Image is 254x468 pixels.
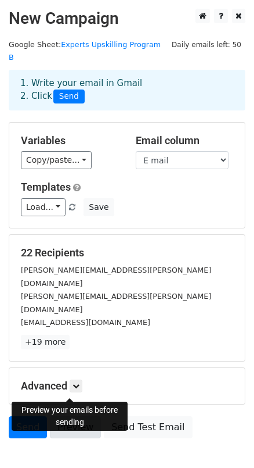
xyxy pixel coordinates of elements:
div: Preview your emails before sending [12,402,128,431]
a: Copy/paste... [21,151,92,169]
h5: 22 Recipients [21,246,233,259]
h5: Email column [136,134,233,147]
div: 1. Write your email in Gmail 2. Click [12,77,242,103]
a: Experts Upskilling Program B [9,40,161,62]
a: +19 more [21,335,70,349]
a: Templates [21,181,71,193]
small: Google Sheet: [9,40,161,62]
span: Daily emails left: 50 [168,38,245,51]
span: Send [53,90,85,103]
a: Send Test Email [104,416,192,438]
h5: Advanced [21,380,233,392]
small: [EMAIL_ADDRESS][DOMAIN_NAME] [21,318,150,327]
small: [PERSON_NAME][EMAIL_ADDRESS][PERSON_NAME][DOMAIN_NAME] [21,292,211,314]
a: Load... [21,198,66,216]
h2: New Campaign [9,9,245,28]
small: [PERSON_NAME][EMAIL_ADDRESS][PERSON_NAME][DOMAIN_NAME] [21,266,211,288]
h5: Variables [21,134,118,147]
button: Save [84,198,114,216]
a: Daily emails left: 50 [168,40,245,49]
iframe: Chat Widget [196,412,254,468]
a: Send [9,416,47,438]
